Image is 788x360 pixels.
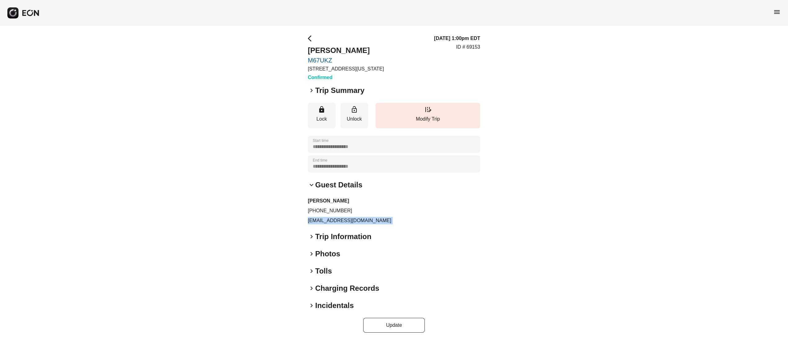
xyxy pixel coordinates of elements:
[308,35,315,42] span: arrow_back_ios
[315,301,354,310] h2: Incidentals
[434,35,480,42] h3: [DATE] 1:00pm EDT
[308,197,480,205] h3: [PERSON_NAME]
[315,86,364,95] h2: Trip Summary
[351,106,358,113] span: lock_open
[308,87,315,94] span: keyboard_arrow_right
[315,232,372,242] h2: Trip Information
[376,103,480,128] button: Modify Trip
[311,115,332,123] p: Lock
[308,233,315,240] span: keyboard_arrow_right
[315,283,379,293] h2: Charging Records
[308,250,315,258] span: keyboard_arrow_right
[308,285,315,292] span: keyboard_arrow_right
[340,103,368,128] button: Unlock
[308,46,384,55] h2: [PERSON_NAME]
[363,318,425,333] button: Update
[315,180,362,190] h2: Guest Details
[315,249,340,259] h2: Photos
[773,8,781,16] span: menu
[424,106,432,113] span: edit_road
[308,181,315,189] span: keyboard_arrow_down
[308,74,384,81] h3: Confirmed
[308,65,384,73] p: [STREET_ADDRESS][US_STATE]
[344,115,365,123] p: Unlock
[315,266,332,276] h2: Tolls
[379,115,477,123] p: Modify Trip
[318,106,325,113] span: lock
[308,207,480,214] p: [PHONE_NUMBER]
[456,43,480,51] p: ID # 69153
[308,57,384,64] a: M67UKZ
[308,103,336,128] button: Lock
[308,267,315,275] span: keyboard_arrow_right
[308,302,315,309] span: keyboard_arrow_right
[308,217,480,224] p: [EMAIL_ADDRESS][DOMAIN_NAME]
